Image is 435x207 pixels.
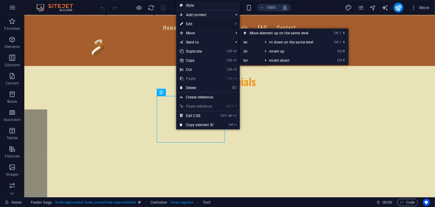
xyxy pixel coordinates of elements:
[31,199,211,206] nav: breadcrumb
[343,40,346,44] i: ⬇
[228,123,233,127] i: Ctrl
[227,58,232,62] i: Ctrl
[383,199,392,206] span: 00 00
[423,199,430,206] button: Usercentrics
[233,77,237,81] i: V
[257,4,279,11] button: 100%
[176,83,217,92] a: ⌦Delete
[54,199,136,206] span: . footer-saga-content .footer .preset-footer-saga-v3-default
[408,3,432,12] button: More
[240,38,326,47] a: Ctrl⇧⬇Move element down on the same level
[337,49,342,53] i: Ctrl
[148,4,155,11] button: reload
[345,4,352,11] i: Design (Ctrl+Alt+Y)
[232,104,234,108] i: ⇧
[176,102,217,111] a: Ctrl⇧VPaste reference
[334,31,339,35] i: Ctrl
[240,56,260,65] a: bn
[369,4,377,11] button: navigator
[400,199,415,206] span: Code
[233,58,237,62] i: C
[345,4,352,11] button: design
[148,4,155,11] i: Reload page
[176,56,217,65] a: CtrlCCopy
[234,123,237,127] i: I
[176,19,217,29] a: ⏎Edit
[376,199,392,206] h6: Session time
[7,99,17,104] p: Boxes
[240,38,260,47] a: en
[176,47,217,56] a: CtrlDDuplicate
[5,81,19,86] p: Content
[339,40,342,44] i: ⇧
[334,40,339,44] i: Ctrl
[176,38,231,47] a: Send to
[176,111,217,120] a: CtrlAltCEdit CSS
[176,120,217,129] a: CtrlICopy element ID
[357,4,364,11] i: Pages (Ctrl+Alt+S)
[221,114,226,118] i: Ctrl
[226,104,231,108] i: Ctrl
[282,5,288,10] i: On resize automatically adjust zoom level to fit chosen device.
[4,117,21,122] p: Accordion
[176,1,240,10] a: Style
[35,4,81,11] img: Editor Logo
[5,44,20,49] p: Elements
[233,67,237,71] i: X
[4,26,20,31] p: Favorites
[150,199,167,206] span: Click to select. Double-click to edit
[6,172,19,177] p: Images
[176,74,217,83] a: CtrlVPaste
[7,136,18,140] p: Tables
[337,58,342,62] i: Ctrl
[395,4,402,11] i: Publish
[138,201,141,204] i: This element is a customizable preset
[343,49,346,53] i: ⬆
[227,77,232,81] i: Ctrl
[170,199,193,206] span: . footer-saga-box
[5,63,20,67] p: Columns
[339,31,342,35] i: ⇧
[240,29,326,38] a: Ctrl⇧⬆Move element up on the same level
[240,47,326,56] a: Ctrl⬆Move the element up
[369,4,376,11] i: Navigator
[240,56,326,65] a: Ctrl⬇Move the element down
[394,3,403,12] button: publish
[5,199,22,206] a: Click to cancel selection. Double-click to open Pages
[31,199,52,206] span: Click to select. Double-click to edit
[381,4,388,11] i: AI Writer
[240,47,260,56] a: zh
[176,93,240,102] a: Create reference
[233,114,237,118] i: C
[227,67,232,71] i: Ctrl
[357,4,364,11] button: pages
[233,49,237,53] i: D
[176,10,231,19] span: Add content
[411,5,430,11] span: More
[266,4,276,11] h6: 100%
[343,31,346,35] i: ⬆
[343,58,346,62] i: ⬇
[232,86,237,90] i: ⌦
[203,199,210,206] span: Click to select. Double-click to edit
[387,200,388,205] span: :
[135,4,143,11] button: Click here to leave preview mode and continue editing
[235,104,237,108] i: V
[176,29,231,38] span: Move
[226,114,232,118] i: Alt
[381,4,389,11] button: text_generator
[5,154,19,159] p: Features
[397,199,418,206] button: Code
[234,22,237,26] i: ⏎
[176,65,217,74] a: CtrlXCut
[227,49,232,53] i: Ctrl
